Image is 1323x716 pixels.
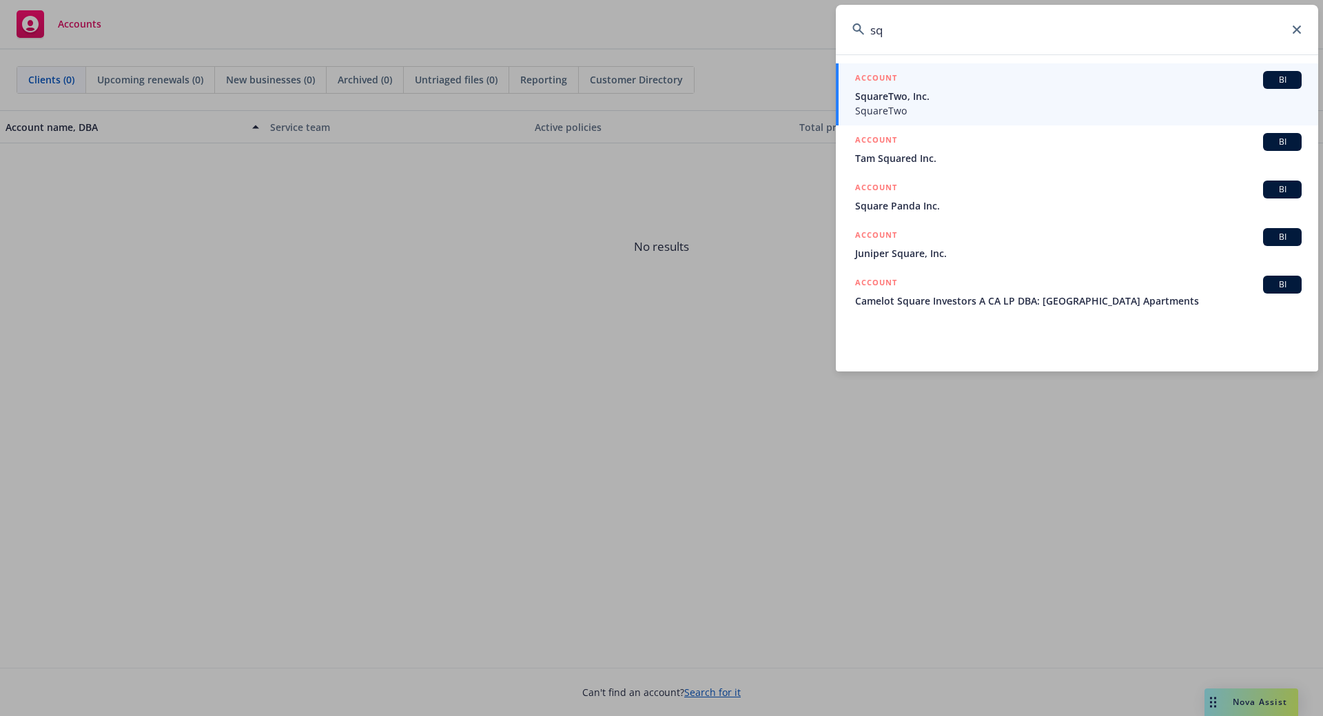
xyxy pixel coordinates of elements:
span: Camelot Square Investors A CA LP DBA: [GEOGRAPHIC_DATA] Apartments [855,294,1302,308]
a: ACCOUNTBISquare Panda Inc. [836,173,1318,221]
span: BI [1269,136,1296,148]
span: Juniper Square, Inc. [855,246,1302,260]
span: BI [1269,74,1296,86]
h5: ACCOUNT [855,133,897,150]
span: Square Panda Inc. [855,198,1302,213]
h5: ACCOUNT [855,228,897,245]
span: BI [1269,183,1296,196]
span: BI [1269,231,1296,243]
a: ACCOUNTBICamelot Square Investors A CA LP DBA: [GEOGRAPHIC_DATA] Apartments [836,268,1318,316]
input: Search... [836,5,1318,54]
span: Tam Squared Inc. [855,151,1302,165]
a: ACCOUNTBITam Squared Inc. [836,125,1318,173]
a: ACCOUNTBIJuniper Square, Inc. [836,221,1318,268]
h5: ACCOUNT [855,181,897,197]
span: BI [1269,278,1296,291]
a: ACCOUNTBISquareTwo, Inc.SquareTwo [836,63,1318,125]
span: SquareTwo, Inc. [855,89,1302,103]
h5: ACCOUNT [855,71,897,88]
span: SquareTwo [855,103,1302,118]
h5: ACCOUNT [855,276,897,292]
